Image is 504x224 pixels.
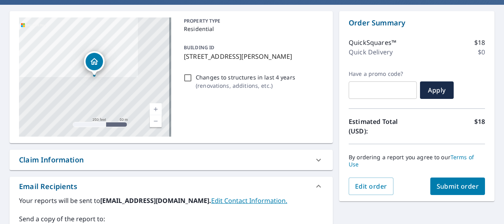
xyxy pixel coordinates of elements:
[84,51,105,76] div: Dropped pin, building 1, Residential property, 11685 Heinz Ct Oakton, VA 22124
[349,47,393,57] p: Quick Delivery
[355,182,387,191] span: Edit order
[474,117,485,136] p: $18
[211,196,287,205] a: EditContactInfo
[196,81,295,90] p: ( renovations, additions, etc. )
[349,38,396,47] p: QuickSquares™
[10,177,333,196] div: Email Recipients
[196,73,295,81] p: Changes to structures in last 4 years
[420,81,454,99] button: Apply
[19,181,77,192] div: Email Recipients
[349,117,417,136] p: Estimated Total (USD):
[474,38,485,47] p: $18
[430,178,485,195] button: Submit order
[349,178,393,195] button: Edit order
[10,150,333,170] div: Claim Information
[150,115,162,127] a: Current Level 17, Zoom Out
[184,52,320,61] p: [STREET_ADDRESS][PERSON_NAME]
[478,47,485,57] p: $0
[349,17,485,28] p: Order Summary
[349,70,417,77] label: Have a promo code?
[184,17,320,25] p: PROPERTY TYPE
[426,86,447,95] span: Apply
[184,44,214,51] p: BUILDING ID
[100,196,211,205] b: [EMAIL_ADDRESS][DOMAIN_NAME].
[349,153,474,168] a: Terms of Use
[19,214,323,224] label: Send a copy of the report to:
[437,182,479,191] span: Submit order
[150,103,162,115] a: Current Level 17, Zoom In
[19,154,84,165] div: Claim Information
[349,154,485,168] p: By ordering a report you agree to our
[19,196,323,205] label: Your reports will be sent to
[184,25,320,33] p: Residential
